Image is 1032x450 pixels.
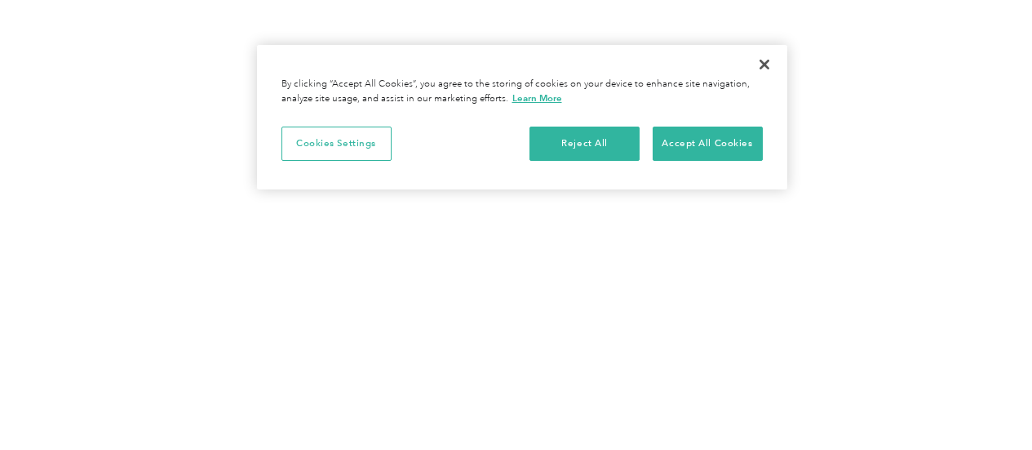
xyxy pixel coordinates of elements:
a: More information about your privacy, opens in a new tab [512,92,562,104]
div: Privacy [257,45,787,189]
div: Cookie banner [257,45,787,189]
button: Cookies Settings [281,127,392,161]
button: Accept All Cookies [653,127,763,161]
button: Close [746,47,782,82]
div: By clicking “Accept All Cookies”, you agree to the storing of cookies on your device to enhance s... [281,78,763,106]
button: Reject All [529,127,640,161]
